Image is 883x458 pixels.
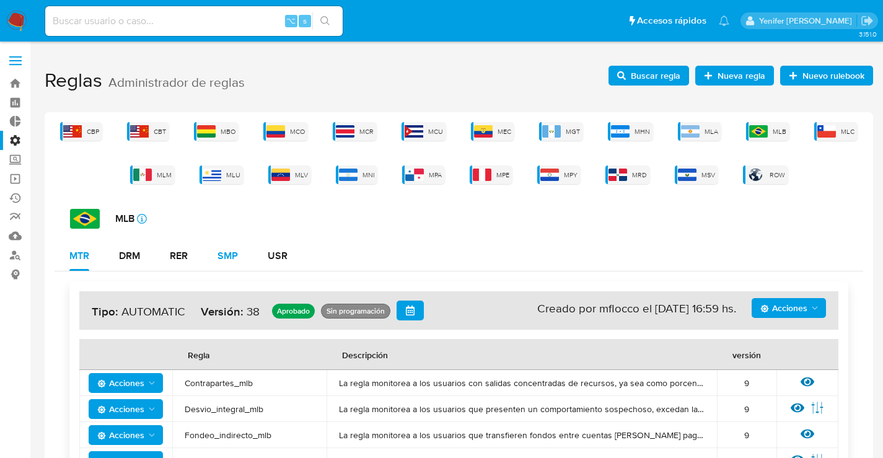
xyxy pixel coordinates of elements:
[719,15,729,26] a: Notificaciones
[45,13,343,29] input: Buscar usuario o caso...
[286,15,296,27] span: ⌥
[303,15,307,27] span: s
[759,15,856,27] p: yenifer.pena@mercadolibre.com
[637,14,706,27] span: Accesos rápidos
[861,14,874,27] a: Salir
[312,12,338,30] button: search-icon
